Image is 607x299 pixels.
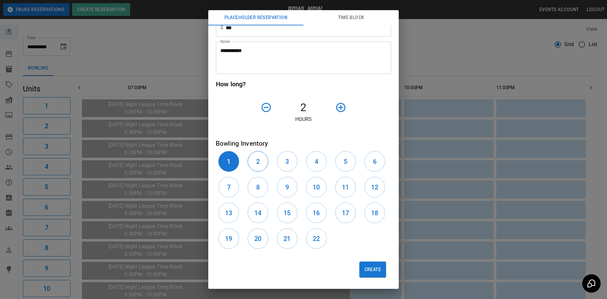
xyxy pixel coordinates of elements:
[344,156,347,167] h6: 5
[277,228,297,249] button: 21
[216,116,391,123] p: Hours
[256,182,260,192] h6: 8
[277,151,297,172] button: 3
[364,151,385,172] button: 6
[306,203,327,223] button: 16
[216,138,391,149] h6: Bowling Inventory
[248,151,268,172] button: 2
[315,156,318,167] h6: 4
[216,79,391,89] h6: How long?
[218,203,239,223] button: 13
[274,101,333,114] h4: 2
[218,177,239,197] button: 7
[335,203,356,223] button: 17
[371,208,378,218] h6: 18
[371,182,378,192] h6: 12
[227,156,230,167] h6: 1
[364,177,385,197] button: 12
[313,234,320,244] h6: 22
[364,203,385,223] button: 18
[225,234,232,244] h6: 19
[220,24,223,31] p: $
[306,177,327,197] button: 10
[283,208,290,218] h6: 15
[218,151,239,172] button: 1
[303,10,399,25] button: Time Block
[248,228,268,249] button: 20
[227,182,230,192] h6: 7
[306,228,327,249] button: 22
[285,182,289,192] h6: 9
[373,156,377,167] h6: 6
[277,203,297,223] button: 15
[277,177,297,197] button: 9
[313,182,320,192] h6: 10
[359,262,386,277] button: Create
[335,151,356,172] button: 5
[285,156,289,167] h6: 3
[254,234,261,244] h6: 20
[208,10,303,25] button: Placeholder Reservation
[256,156,260,167] h6: 2
[254,208,261,218] h6: 14
[342,182,349,192] h6: 11
[306,151,327,172] button: 4
[313,208,320,218] h6: 16
[335,177,356,197] button: 11
[225,208,232,218] h6: 13
[218,228,239,249] button: 19
[342,208,349,218] h6: 17
[248,177,268,197] button: 8
[248,203,268,223] button: 14
[283,234,290,244] h6: 21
